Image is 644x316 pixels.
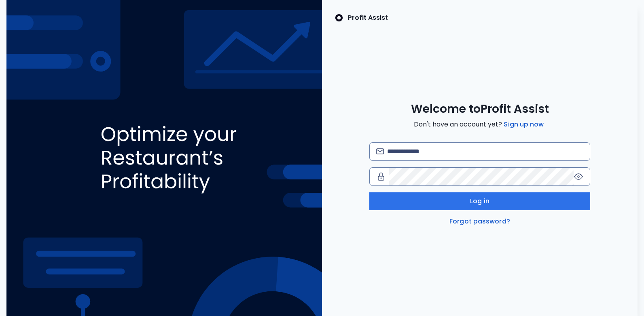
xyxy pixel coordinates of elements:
[376,148,384,154] img: email
[502,120,545,129] a: Sign up now
[369,192,590,210] button: Log in
[348,13,388,23] p: Profit Assist
[470,196,489,206] span: Log in
[411,102,549,116] span: Welcome to Profit Assist
[335,13,343,23] img: SpotOn Logo
[448,217,512,226] a: Forgot password?
[414,120,545,129] span: Don't have an account yet?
